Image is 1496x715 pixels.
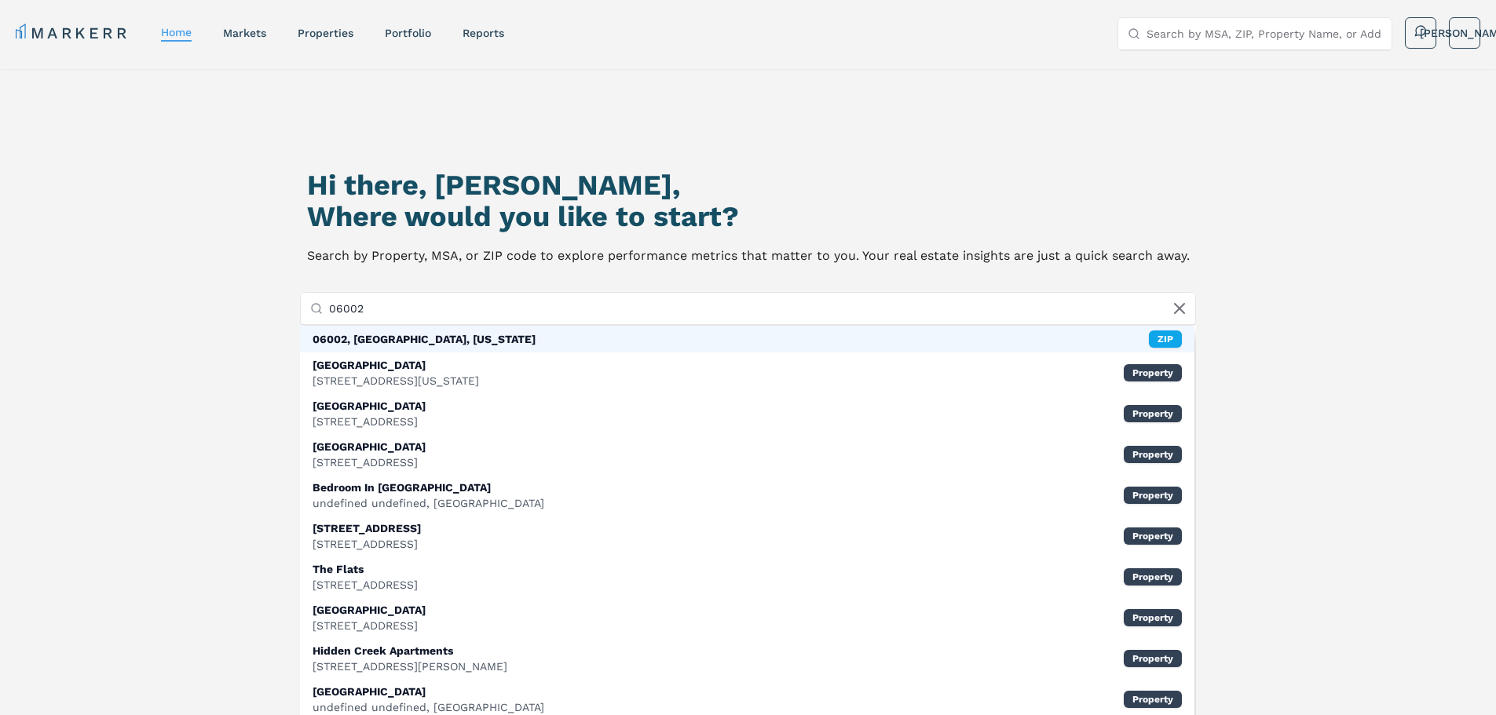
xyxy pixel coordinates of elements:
[329,293,1187,324] input: Search by MSA, ZIP, Property Name, or Address
[313,684,544,699] div: [GEOGRAPHIC_DATA]
[300,434,1195,475] div: Property: Palomino Park Resort
[313,439,426,454] div: [GEOGRAPHIC_DATA]
[161,26,192,38] a: home
[298,27,353,39] a: properties
[313,398,426,414] div: [GEOGRAPHIC_DATA]
[313,658,507,674] div: [STREET_ADDRESS][PERSON_NAME]
[1124,487,1182,504] div: Property
[313,331,536,347] div: 06002, [GEOGRAPHIC_DATA], [US_STATE]
[313,373,479,389] div: [STREET_ADDRESS][US_STATE]
[1149,330,1182,348] div: ZIP
[1124,405,1182,422] div: Property
[16,22,130,44] a: MARKERR
[307,201,1190,232] h2: Where would you like to start?
[313,561,418,577] div: The Flats
[307,245,1190,267] p: Search by Property, MSA, or ZIP code to explore performance metrics that matter to you. Your real...
[300,352,1195,393] div: Property: Willow Lake
[300,556,1195,597] div: Property: The Flats
[313,643,507,658] div: Hidden Creek Apartments
[313,414,426,429] div: [STREET_ADDRESS]
[300,516,1195,556] div: Property: 6002 N Kenmore Avenue
[307,170,1190,201] h1: Hi there, [PERSON_NAME],
[1124,568,1182,585] div: Property
[1124,446,1182,463] div: Property
[1147,18,1382,49] input: Search by MSA, ZIP, Property Name, or Address
[1449,17,1480,49] button: [PERSON_NAME]
[300,597,1195,638] div: Property: South Oaks
[313,520,421,536] div: [STREET_ADDRESS]
[313,454,426,470] div: [STREET_ADDRESS]
[223,27,266,39] a: markets
[1124,650,1182,667] div: Property
[313,480,544,495] div: Bedroom In [GEOGRAPHIC_DATA]
[300,326,1195,352] div: ZIP: 06002, Bloomfield, Connecticut
[1124,364,1182,381] div: Property
[463,27,504,39] a: reports
[1124,691,1182,708] div: Property
[313,536,421,552] div: [STREET_ADDRESS]
[313,699,544,715] div: undefined undefined, [GEOGRAPHIC_DATA]
[313,602,426,618] div: [GEOGRAPHIC_DATA]
[385,27,431,39] a: Portfolio
[300,475,1195,516] div: Property: Bedroom In Glencoe Il 60022
[300,638,1195,679] div: Property: Hidden Creek Apartments
[1124,609,1182,626] div: Property
[313,577,418,593] div: [STREET_ADDRESS]
[313,495,544,511] div: undefined undefined, [GEOGRAPHIC_DATA]
[1124,527,1182,545] div: Property
[313,357,479,373] div: [GEOGRAPHIC_DATA]
[313,618,426,633] div: [STREET_ADDRESS]
[300,393,1195,434] div: Property: Stone Ridge Apartments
